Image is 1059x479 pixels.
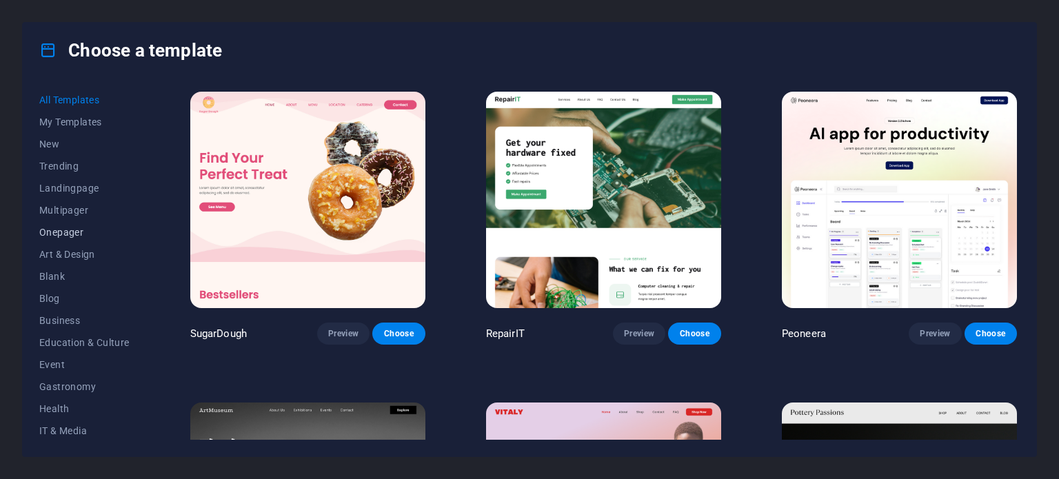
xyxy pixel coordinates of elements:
[920,328,950,339] span: Preview
[624,328,654,339] span: Preview
[39,332,130,354] button: Education & Culture
[39,227,130,238] span: Onepager
[39,354,130,376] button: Event
[39,315,130,326] span: Business
[190,327,247,340] p: SugarDough
[39,425,130,436] span: IT & Media
[39,337,130,348] span: Education & Culture
[613,323,665,345] button: Preview
[39,133,130,155] button: New
[39,309,130,332] button: Business
[39,116,130,128] span: My Templates
[39,39,222,61] h4: Choose a template
[39,376,130,398] button: Gastronomy
[39,183,130,194] span: Landingpage
[328,328,359,339] span: Preview
[39,359,130,370] span: Event
[39,89,130,111] button: All Templates
[976,328,1006,339] span: Choose
[39,293,130,304] span: Blog
[39,398,130,420] button: Health
[39,265,130,287] button: Blank
[39,155,130,177] button: Trending
[39,221,130,243] button: Onepager
[39,94,130,105] span: All Templates
[39,111,130,133] button: My Templates
[39,161,130,172] span: Trending
[372,323,425,345] button: Choose
[39,420,130,442] button: IT & Media
[679,328,709,339] span: Choose
[909,323,961,345] button: Preview
[39,287,130,309] button: Blog
[39,205,130,216] span: Multipager
[39,243,130,265] button: Art & Design
[965,323,1017,345] button: Choose
[39,381,130,392] span: Gastronomy
[39,271,130,282] span: Blank
[782,92,1017,308] img: Peoneera
[486,92,721,308] img: RepairIT
[39,249,130,260] span: Art & Design
[39,199,130,221] button: Multipager
[486,327,525,340] p: RepairIT
[782,327,826,340] p: Peoneera
[39,139,130,150] span: New
[383,328,414,339] span: Choose
[317,323,370,345] button: Preview
[190,92,425,308] img: SugarDough
[39,177,130,199] button: Landingpage
[668,323,720,345] button: Choose
[39,403,130,414] span: Health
